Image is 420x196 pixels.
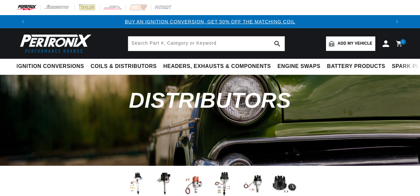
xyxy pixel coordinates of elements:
[87,59,160,74] summary: Coils & Distributors
[16,63,84,70] span: Ignition Conversions
[338,40,372,47] span: Add my vehicle
[402,39,404,45] span: 1
[326,36,375,51] a: Add my vehicle
[270,36,285,51] button: search button
[30,18,390,25] div: Announcement
[160,59,274,74] summary: Headers, Exhausts & Components
[125,19,295,24] a: BUY AN IGNITION CONVERSION, GET 50% OFF THE MATCHING COIL
[324,59,388,74] summary: Battery Products
[129,88,291,112] span: Distributors
[16,15,30,28] button: Translation missing: en.sections.announcements.previous_announcement
[16,32,92,55] img: Pertronix
[327,63,385,70] span: Battery Products
[30,18,390,25] div: 1 of 3
[16,59,87,74] summary: Ignition Conversions
[91,63,157,70] span: Coils & Distributors
[128,36,285,51] input: Search Part #, Category or Keyword
[277,63,320,70] span: Engine Swaps
[390,15,404,28] button: Translation missing: en.sections.announcements.next_announcement
[274,59,324,74] summary: Engine Swaps
[163,63,271,70] span: Headers, Exhausts & Components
